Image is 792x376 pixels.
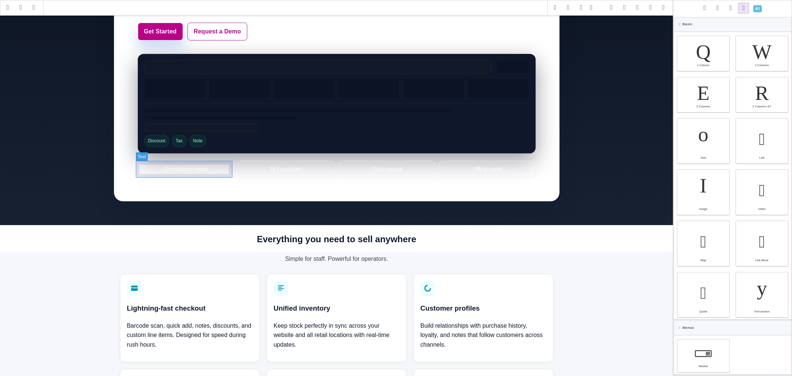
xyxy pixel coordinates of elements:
h3: Lightning-fast checkout [127,288,253,299]
div: Map [681,259,725,262]
div: 2 Columns [740,64,784,67]
div: Navbar [677,339,730,373]
span: Note [189,120,206,132]
p: Simple for staff. Powerful for operators. [203,239,470,249]
span: Fullscreen [576,2,587,13]
span: Open Layer Manager [725,3,736,14]
span: View code [589,2,604,13]
div: Link [740,156,784,159]
div: 2 Columns 3/7 [740,105,784,108]
span: View components [550,2,561,13]
h3: Customer profiles [420,288,546,299]
div: Menus [674,320,791,336]
div: Image [677,169,730,215]
p: Keep stock perfectly in sync across your website and all retail locations with real-time updates. [274,306,400,335]
span: Tax [172,120,187,132]
a: Request a Demo [188,8,248,26]
div: Video [736,169,788,215]
div: Omnichannel ready [138,146,235,162]
span: Save & Close [658,2,669,13]
div: Text [677,118,730,164]
div: Link Block [740,259,784,262]
div: Image [681,207,725,211]
h2: Everything you need to sell anywhere [120,217,554,231]
div: Navbar [681,364,725,368]
p: Build relationships with purchase history, loyalty, and notes that follow customers across channels. [420,306,546,335]
span: Preview [563,2,574,13]
span: Open AI Assistant [751,2,764,15]
div: PCI compliant [238,146,335,162]
div: Link Block [736,221,788,266]
div: Quote [681,310,725,313]
div: 1 Column [677,36,730,71]
h3: Unified inventory [274,288,400,299]
span: Settings [712,3,723,14]
div: Offline mode [439,146,536,162]
div: Basic [674,16,791,32]
a: Get Started [138,8,183,26]
div: Text [681,156,725,159]
div: Cloud synced [339,146,436,162]
span: Open Style Manager [699,3,710,14]
div: 3 Columns [677,77,730,113]
div: Map [677,221,730,266]
div: Text section [740,310,784,313]
div: 2 Columns [736,36,788,71]
div: Text section [736,272,788,318]
div: Video [740,207,784,211]
span: Open Blocks [738,3,749,14]
div: Quote [677,272,730,318]
p: Barcode scan, quick add, notes, discounts, and custom line items. Designed for speed during rush ... [127,306,253,335]
div: Link [736,118,788,164]
span: Discount [144,120,170,132]
div: 3 Columns [681,105,725,108]
div: 2 Columns 3/7 [736,77,788,113]
div: 1 Column [681,64,725,67]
